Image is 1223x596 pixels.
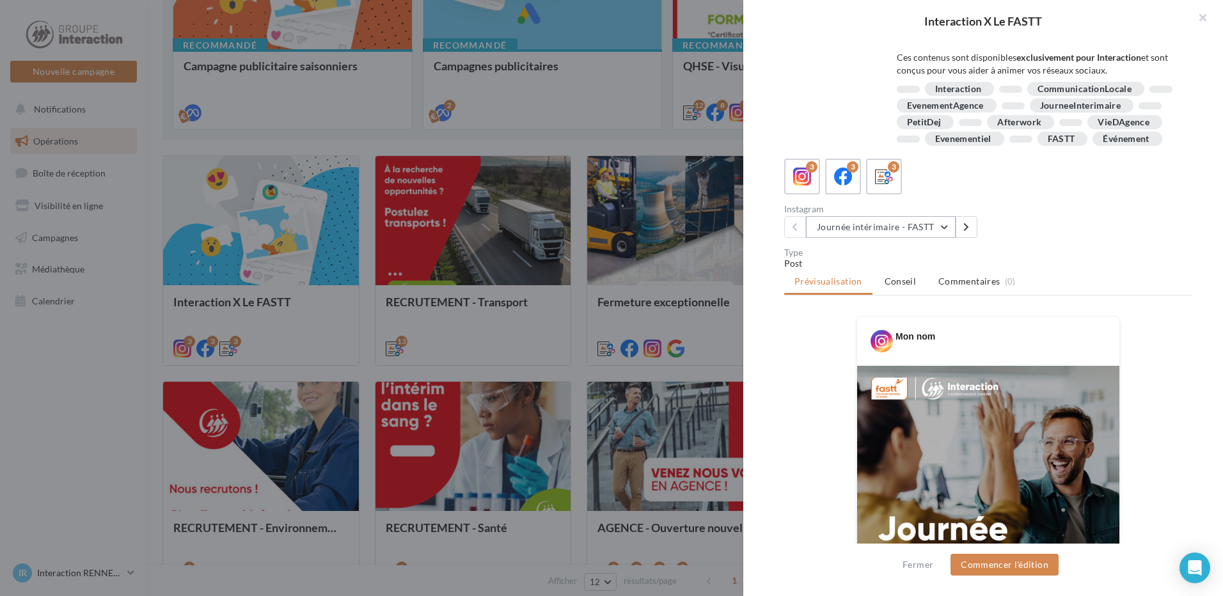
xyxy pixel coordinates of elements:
button: Fermer [897,557,938,572]
button: Commencer l'édition [951,554,1059,576]
div: EvenementAgence [907,101,984,111]
div: Post [784,257,1192,270]
div: JourneeInterimaire [1040,101,1121,111]
div: Mon nom [896,330,935,343]
div: Interaction X Le FASTT [764,15,1203,27]
div: Interaction [935,84,982,94]
div: Evenementiel [935,134,991,144]
div: 3 [806,161,817,173]
span: Conseil [885,276,916,286]
div: PetitDej [907,118,942,127]
div: Type [784,248,1192,257]
button: Journée intérimaire - FASTT [806,216,956,238]
div: 3 [847,161,858,173]
div: Open Intercom Messenger [1180,553,1210,583]
span: Commentaires [938,275,1000,288]
span: (0) [1005,276,1016,286]
strong: exclusivement pour Interaction [1016,52,1141,63]
div: Instagram [784,205,983,214]
div: Événement [1103,134,1149,144]
div: FASTT [1048,134,1075,144]
div: Afterwork [997,118,1041,127]
div: CommunicationLocale [1038,84,1132,94]
div: VieDAgence [1098,118,1149,127]
div: 3 [888,161,899,173]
